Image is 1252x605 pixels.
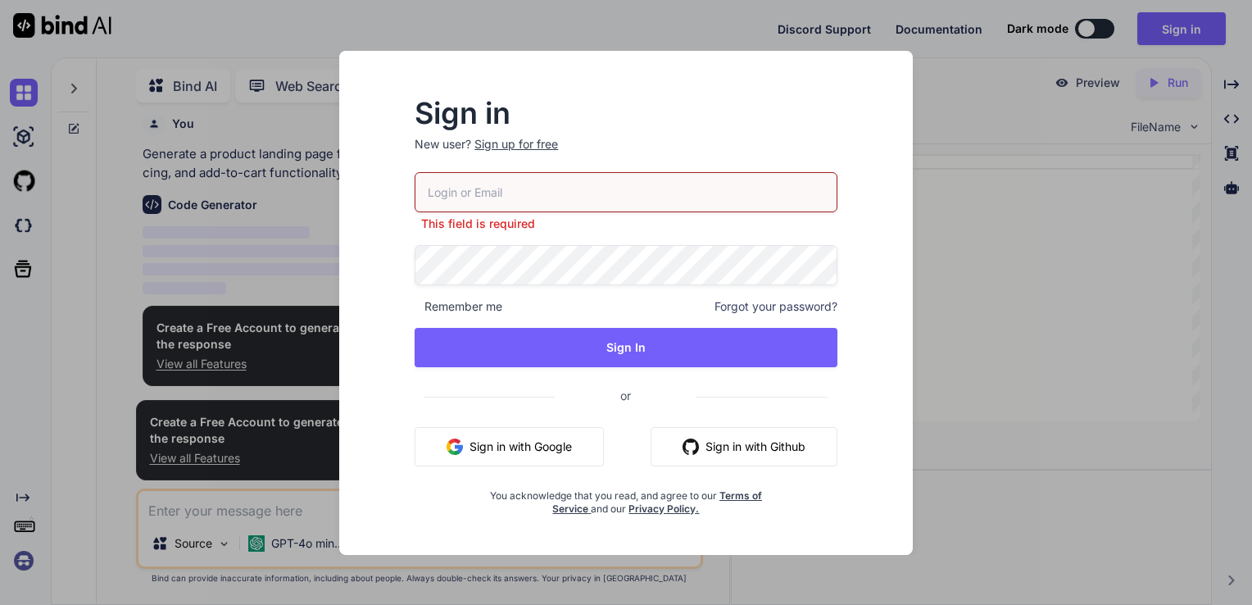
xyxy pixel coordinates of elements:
span: Forgot your password? [714,298,837,315]
button: Sign In [415,328,837,367]
a: Privacy Policy. [628,503,699,515]
p: New user? [415,136,837,172]
div: Sign up for free [474,136,558,152]
input: Login or Email [415,172,837,212]
span: or [555,375,696,416]
h2: Sign in [415,100,837,126]
img: github [683,439,699,455]
a: Terms of Service [552,489,762,515]
p: This field is required [415,216,837,232]
span: Remember me [415,298,502,315]
button: Sign in with Google [415,427,604,466]
button: Sign in with Github [651,427,837,466]
img: google [447,439,463,455]
div: You acknowledge that you read, and agree to our and our [485,480,767,516]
